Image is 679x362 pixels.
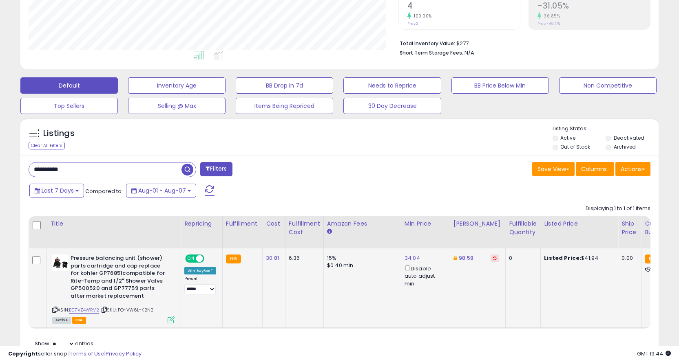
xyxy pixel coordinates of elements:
[236,77,333,94] button: BB Drop in 7d
[184,276,216,294] div: Preset:
[537,1,650,12] h2: -31.05%
[509,219,537,237] div: Fulfillable Quantity
[184,267,216,274] div: Win BuyBox *
[327,219,398,228] div: Amazon Fees
[70,350,104,358] a: Terms of Use
[266,254,279,262] a: 30.81
[128,77,226,94] button: Inventory Age
[459,254,473,262] a: 98.58
[186,255,196,262] span: ON
[29,142,65,149] div: Clear All Filters
[464,49,474,57] span: N/A
[52,317,71,324] span: All listings currently available for purchase on Amazon
[451,77,549,94] button: BB Price Below Min
[645,254,660,263] small: FBA
[289,254,317,262] div: 6.36
[544,254,612,262] div: $41.94
[200,162,232,176] button: Filters
[128,98,226,114] button: Selling @ Max
[541,13,560,19] small: 36.85%
[184,219,219,228] div: Repricing
[405,254,420,262] a: 34.04
[614,143,636,150] label: Archived
[50,219,177,228] div: Title
[586,205,650,213] div: Displaying 1 to 1 of 1 items
[43,128,75,139] h5: Listings
[20,77,118,94] button: Default
[560,134,575,141] label: Active
[42,186,74,195] span: Last 7 Days
[203,255,216,262] span: OFF
[621,254,635,262] div: 0.00
[266,219,282,228] div: Cost
[400,49,463,56] b: Short Term Storage Fees:
[537,21,560,26] small: Prev: -49.17%
[553,125,659,133] p: Listing States:
[560,143,590,150] label: Out of Stock
[327,228,332,235] small: Amazon Fees.
[236,98,333,114] button: Items Being Repriced
[20,98,118,114] button: Top Sellers
[100,307,153,313] span: | SKU: PO-VW6L-K2N2
[453,219,502,228] div: [PERSON_NAME]
[400,38,644,48] li: $277
[226,219,259,228] div: Fulfillment
[226,254,241,263] small: FBA
[327,254,395,262] div: 15%
[289,219,320,237] div: Fulfillment Cost
[637,350,671,358] span: 2025-08-15 19:44 GMT
[8,350,142,358] div: seller snap | |
[559,77,657,94] button: Non Competitive
[126,184,196,197] button: Aug-01 - Aug-07
[343,77,441,94] button: Needs to Reprice
[615,162,650,176] button: Actions
[106,350,142,358] a: Privacy Policy
[405,219,447,228] div: Min Price
[327,262,395,269] div: $0.40 min
[400,40,455,47] b: Total Inventory Value:
[71,254,170,302] b: Pressure balancing unit (shower) parts cartridge and cap replace for kohler GP76851compatible for...
[8,350,38,358] strong: Copyright
[52,254,175,323] div: ASIN:
[544,254,581,262] b: Listed Price:
[614,134,644,141] label: Deactivated
[343,98,441,114] button: 30 Day Decrease
[581,165,607,173] span: Columns
[138,186,186,195] span: Aug-01 - Aug-07
[621,219,638,237] div: Ship Price
[509,254,534,262] div: 0
[532,162,575,176] button: Save View
[576,162,614,176] button: Columns
[85,187,123,195] span: Compared to:
[411,13,432,19] small: 100.00%
[405,264,444,287] div: Disable auto adjust min
[72,317,86,324] span: FBA
[69,307,99,314] a: B07VZ4WRV2
[407,21,418,26] small: Prev: 2
[29,184,84,197] button: Last 7 Days
[52,254,69,271] img: 41Igb9wMLOL._SL40_.jpg
[407,1,520,12] h2: 4
[544,219,615,228] div: Listed Price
